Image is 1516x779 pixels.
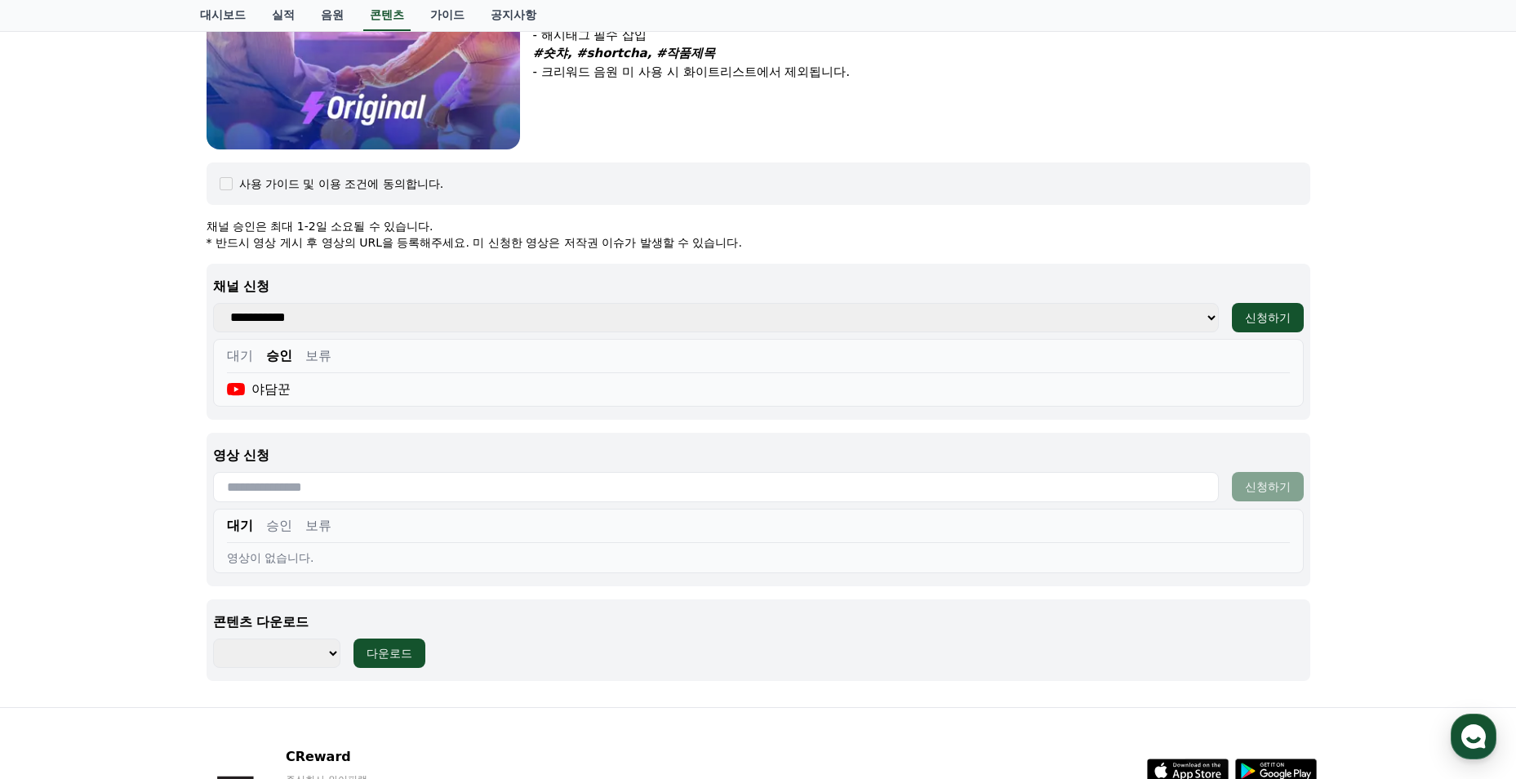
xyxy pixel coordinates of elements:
[353,639,425,668] button: 다운로드
[108,518,211,559] a: 대화
[367,645,412,661] div: 다운로드
[1232,472,1304,501] button: 신청하기
[227,550,1290,566] div: 영상이 없습니다.
[227,516,253,536] button: 대기
[227,346,253,366] button: 대기
[266,516,292,536] button: 승인
[213,612,1304,632] p: 콘텐츠 다운로드
[305,516,331,536] button: 보류
[211,518,313,559] a: 설정
[305,346,331,366] button: 보류
[207,234,1310,251] p: * 반드시 영상 게시 후 영상의 URL을 등록해주세요. 미 신청한 영상은 저작권 이슈가 발생할 수 있습니다.
[149,543,169,556] span: 대화
[1232,303,1304,332] button: 신청하기
[1245,309,1291,326] div: 신청하기
[533,63,1310,82] p: - 크리워드 음원 미 사용 시 화이트리스트에서 제외됩니다.
[533,26,1310,45] p: - 해시태그 필수 삽입
[213,277,1304,296] p: 채널 신청
[252,542,272,555] span: 설정
[51,542,61,555] span: 홈
[227,380,291,399] div: 야담꾼
[533,46,716,60] em: #숏챠, #shortcha, #작품제목
[266,346,292,366] button: 승인
[5,518,108,559] a: 홈
[207,218,1310,234] p: 채널 승인은 최대 1-2일 소요될 수 있습니다.
[213,446,1304,465] p: 영상 신청
[1245,479,1291,495] div: 신청하기
[286,747,485,767] p: CReward
[239,176,444,192] div: 사용 가이드 및 이용 조건에 동의합니다.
